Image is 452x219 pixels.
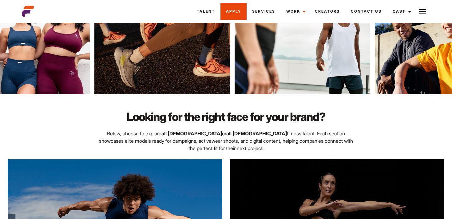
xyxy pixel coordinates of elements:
[161,130,222,137] strong: all [DEMOGRAPHIC_DATA]
[309,3,345,20] a: Creators
[96,130,356,152] p: Below, choose to explore or fitness talent. Each section showcases elite models ready for campaig...
[247,3,281,20] a: Services
[419,8,426,15] img: Burger icon
[191,3,220,20] a: Talent
[387,3,415,20] a: Cast
[345,3,387,20] a: Contact Us
[22,5,34,18] img: cropped-aefm-brand-fav-22-square.png
[281,3,309,20] a: Work
[226,130,287,137] strong: all [DEMOGRAPHIC_DATA]
[220,3,247,20] a: Apply
[96,109,356,125] h2: Looking for the right face for your brand?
